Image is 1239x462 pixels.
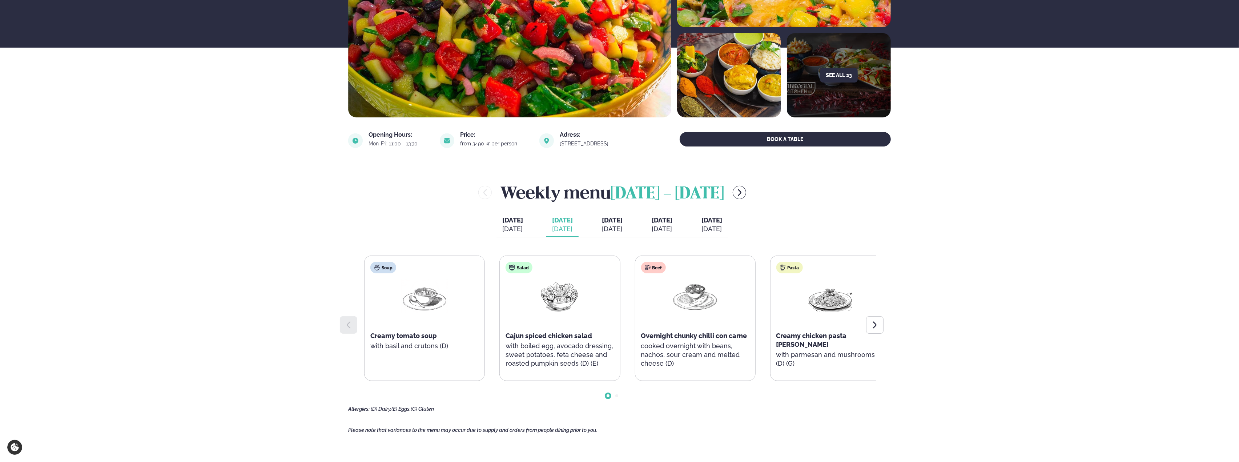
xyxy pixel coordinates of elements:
div: [DATE] [552,225,573,233]
img: image alt [539,133,554,148]
div: Opening Hours: [369,132,431,138]
p: with boiled egg, avocado dressing, sweet potatoes, feta cheese and roasted pumpkin seeds (D) (E) [506,342,614,368]
button: [DATE] [DATE] [596,213,628,237]
img: Salad.png [536,279,583,313]
img: beef.svg [644,265,650,270]
span: Go to slide 1 [607,394,610,397]
div: Pasta [776,262,803,273]
img: image alt [440,133,454,148]
span: [DATE] [701,216,722,224]
span: (E) Eggs, [391,406,411,412]
button: [DATE] [DATE] [546,213,579,237]
h2: Weekly menu [500,181,724,204]
span: (D) Dairy, [371,406,391,412]
button: [DATE] [DATE] [496,213,529,237]
img: soup.svg [374,265,380,270]
span: [DATE] [552,216,573,225]
div: [DATE] [701,225,722,233]
span: [DATE] [502,216,523,224]
a: link [560,139,622,148]
img: Spagetti.png [807,279,854,313]
span: (G) Gluten [411,406,434,412]
span: Allergies: [348,406,370,412]
div: Price: [460,132,531,138]
img: Curry-Rice-Naan.png [672,279,719,313]
span: Please note that variances to the menu may occur due to supply and orders from people dining prio... [348,427,597,433]
p: with basil and crutons (D) [370,342,479,350]
img: salad.svg [509,265,515,270]
div: Adress: [560,132,622,138]
div: [DATE] [652,225,672,233]
button: menu-btn-right [733,186,746,199]
button: BOOK A TABLE [680,132,891,146]
span: [DATE] [652,216,672,224]
img: Soup.png [401,279,448,313]
span: Go to slide 2 [615,394,618,397]
img: image alt [348,133,363,148]
button: [DATE] [DATE] [646,213,678,237]
div: [DATE] [602,225,623,233]
span: Cajun spiced chicken salad [506,332,592,340]
div: Salad [506,262,532,273]
button: See all 23 [820,68,858,83]
span: [DATE] - [DATE] [611,186,724,202]
p: cooked overnight with beans, nachos, sour cream and melted cheese (D) [641,342,749,368]
span: Creamy chicken pasta [PERSON_NAME] [776,332,847,348]
span: Overnight chunky chilli con carne [641,332,747,340]
button: menu-btn-left [478,186,492,199]
img: image alt [677,33,781,117]
div: Beef [641,262,665,273]
div: from 3490 kr per person [460,141,531,146]
button: [DATE] [DATE] [696,213,728,237]
span: [DATE] [602,216,623,224]
div: [DATE] [502,225,523,233]
img: pasta.svg [780,265,786,270]
div: Mon-Fri: 11:00 - 13:30 [369,141,431,146]
a: Cookie settings [7,440,22,455]
div: Soup [370,262,396,273]
p: with parmesan and mushrooms (D) (G) [776,350,885,368]
span: Creamy tomato soup [370,332,437,340]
